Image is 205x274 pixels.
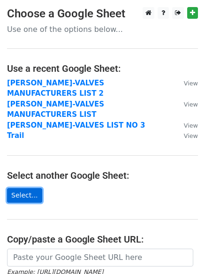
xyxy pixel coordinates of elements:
a: View [175,100,198,108]
iframe: Chat Widget [158,229,205,274]
h4: Use a recent Google Sheet: [7,63,198,74]
a: View [175,121,198,129]
h3: Choose a Google Sheet [7,7,198,21]
small: View [184,101,198,108]
small: View [184,80,198,87]
h4: Select another Google Sheet: [7,170,198,181]
p: Use one of the options below... [7,24,198,34]
input: Paste your Google Sheet URL here [7,249,193,266]
small: View [184,122,198,129]
a: [PERSON_NAME]-VALVES LIST NO 3 [7,121,145,129]
a: Select... [7,188,42,203]
a: [PERSON_NAME]-VALVES MANUFACTURERS LIST [7,100,104,119]
small: View [184,132,198,139]
h4: Copy/paste a Google Sheet URL: [7,234,198,245]
a: Trail [7,131,24,140]
a: View [175,79,198,87]
a: View [175,131,198,140]
a: [PERSON_NAME]-VALVES MANUFACTURERS LIST 2 [7,79,104,98]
